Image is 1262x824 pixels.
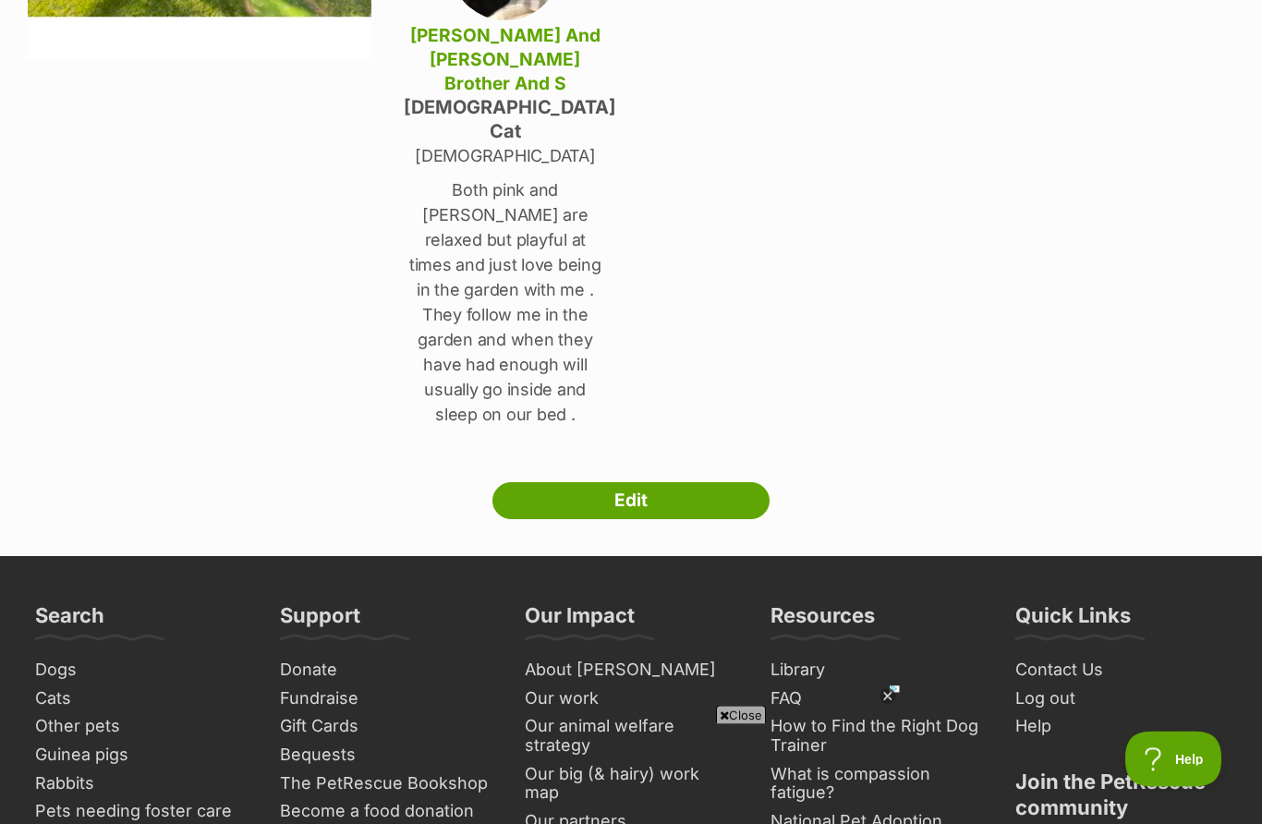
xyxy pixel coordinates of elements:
[280,603,360,640] h3: Support
[404,24,607,96] h4: [PERSON_NAME] and [PERSON_NAME] brother and s
[1008,713,1234,742] a: Help
[763,657,989,685] a: Library
[28,742,254,770] a: Guinea pigs
[273,657,499,685] a: Donate
[1008,657,1234,685] a: Contact Us
[35,603,104,640] h3: Search
[771,603,875,640] h3: Resources
[28,713,254,742] a: Other pets
[295,732,967,815] iframe: Advertisement
[404,96,607,144] h4: [DEMOGRAPHIC_DATA] Cat
[273,742,499,770] a: Bequests
[404,144,607,169] p: [DEMOGRAPHIC_DATA]
[492,483,770,520] a: Edit
[517,657,744,685] a: About [PERSON_NAME]
[28,770,254,799] a: Rabbits
[1125,732,1225,787] iframe: Help Scout Beacon - Open
[273,685,499,714] a: Fundraise
[1008,685,1234,714] a: Log out
[28,685,254,714] a: Cats
[1015,603,1131,640] h3: Quick Links
[28,657,254,685] a: Dogs
[273,713,499,742] a: Gift Cards
[404,178,607,428] p: Both pink and [PERSON_NAME] are relaxed but playful at times and just love being in the garden wi...
[273,770,499,799] a: The PetRescue Bookshop
[525,603,635,640] h3: Our Impact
